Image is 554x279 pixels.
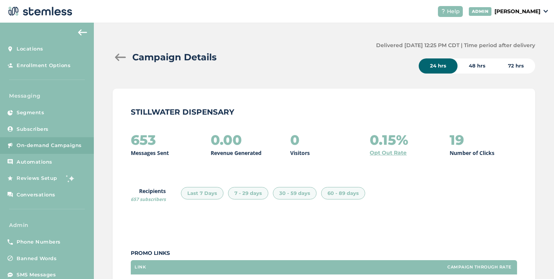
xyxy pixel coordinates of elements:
span: Help [447,8,460,15]
img: logo-dark-0685b13c.svg [6,4,72,19]
div: 72 hrs [497,58,535,74]
span: Conversations [17,191,55,199]
h2: 0.15% [370,132,408,147]
div: ADMIN [469,7,492,16]
span: Banned Words [17,255,57,262]
h2: Campaign Details [132,51,217,64]
div: 60 - 89 days [321,187,365,200]
div: 24 hrs [419,58,458,74]
span: Subscribers [17,126,49,133]
h2: 0.00 [211,132,242,147]
span: Enrollment Options [17,62,70,69]
img: icon-arrow-back-accent-c549486e.svg [78,29,87,35]
span: Phone Numbers [17,238,61,246]
p: Revenue Generated [211,149,262,157]
span: Segments [17,109,44,117]
h2: 19 [450,132,464,147]
a: Opt Out Rate [370,149,407,157]
h2: 653 [131,132,156,147]
span: Reviews Setup [17,175,57,182]
p: STILLWATER DISPENSARY [131,107,517,117]
span: Locations [17,45,43,53]
div: 48 hrs [458,58,497,74]
p: Visitors [290,149,310,157]
span: 657 subscribers [131,196,166,202]
div: Last 7 Days [181,187,223,200]
label: Promo Links [131,249,517,257]
label: Campaign Through Rate [447,265,511,270]
img: icon_down-arrow-small-66adaf34.svg [543,10,548,13]
iframe: Chat Widget [516,243,554,279]
div: 7 - 29 days [228,187,268,200]
label: Recipients [131,187,166,203]
span: SMS Messages [17,271,56,279]
label: Delivered [DATE] 12:25 PM CDT | Time period after delivery [376,41,535,49]
div: 30 - 59 days [273,187,317,200]
p: Messages Sent [131,149,169,157]
label: Link [135,265,146,270]
span: On-demand Campaigns [17,142,82,149]
p: Number of Clicks [450,149,494,157]
h2: 0 [290,132,300,147]
span: Automations [17,158,52,166]
img: glitter-stars-b7820f95.gif [63,171,78,186]
p: [PERSON_NAME] [494,8,540,15]
img: icon-help-white-03924b79.svg [441,9,445,14]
